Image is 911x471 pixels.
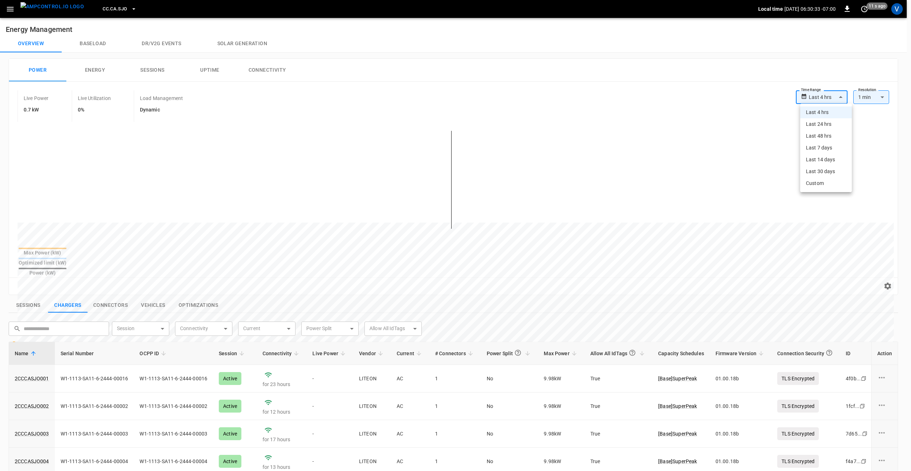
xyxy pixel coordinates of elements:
li: Last 7 days [800,142,852,154]
li: Last 30 days [800,166,852,177]
li: Last 24 hrs [800,118,852,130]
li: Last 14 days [800,154,852,166]
li: Last 4 hrs [800,106,852,118]
li: Last 48 hrs [800,130,852,142]
li: Custom [800,177,852,189]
